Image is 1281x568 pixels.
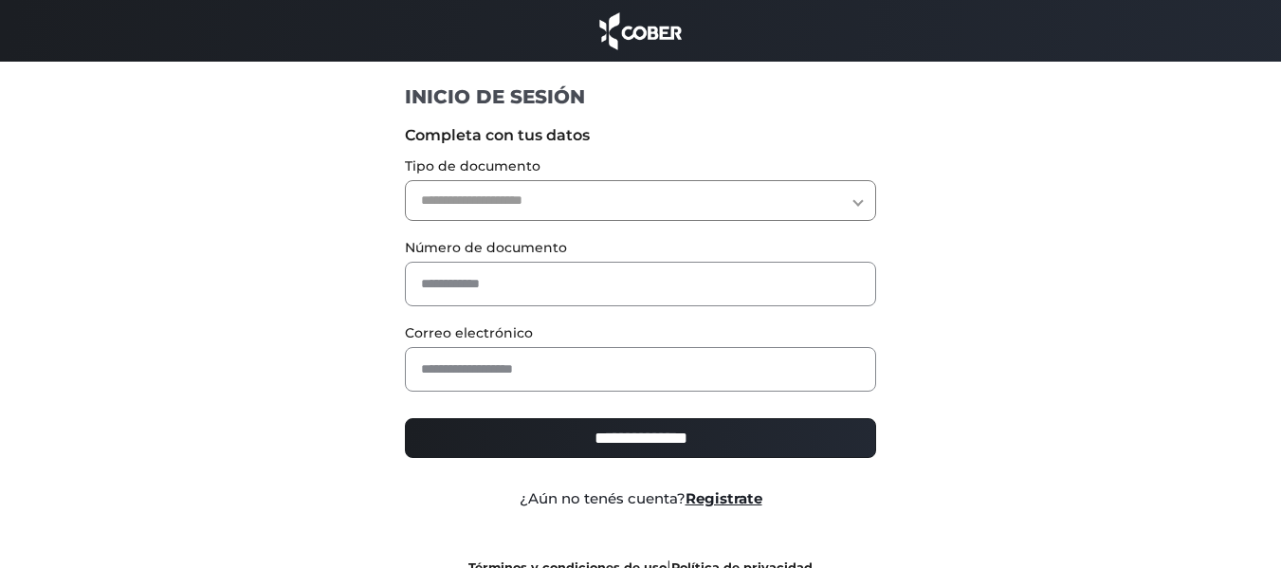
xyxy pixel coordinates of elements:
[595,9,687,52] img: cober_marca.png
[405,238,876,258] label: Número de documento
[391,488,890,510] div: ¿Aún no tenés cuenta?
[405,156,876,176] label: Tipo de documento
[405,84,876,109] h1: INICIO DE SESIÓN
[686,489,762,507] a: Registrate
[405,124,876,147] label: Completa con tus datos
[405,323,876,343] label: Correo electrónico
